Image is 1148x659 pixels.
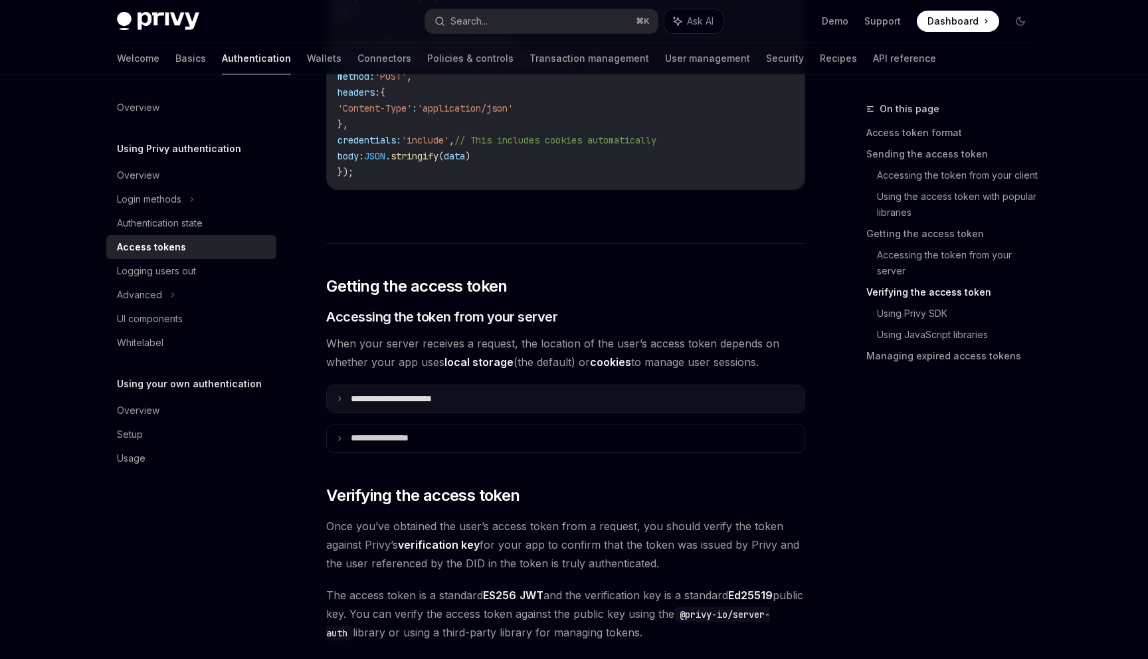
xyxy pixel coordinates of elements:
[380,86,385,98] span: {
[529,43,649,74] a: Transaction management
[117,335,163,351] div: Whitelabel
[412,102,417,114] span: :
[465,150,470,162] span: )
[337,150,364,162] span: body:
[337,70,375,82] span: method:
[364,150,385,162] span: JSON
[927,15,979,28] span: Dashboard
[444,150,465,162] span: data
[326,334,805,371] span: When your server receives a request, the location of the user’s access token depends on whether y...
[117,450,145,466] div: Usage
[385,150,391,162] span: .
[117,403,159,419] div: Overview
[427,43,514,74] a: Policies & controls
[106,399,276,423] a: Overview
[665,43,750,74] a: User management
[337,86,380,98] span: headers:
[326,607,770,640] code: @privy-io/server-auth
[326,308,557,326] span: Accessing the token from your server
[438,150,444,162] span: (
[454,134,656,146] span: // This includes cookies automatically
[117,311,183,327] div: UI components
[449,134,454,146] span: ,
[375,70,407,82] span: 'POST'
[864,15,901,28] a: Support
[866,143,1042,165] a: Sending the access token
[357,43,411,74] a: Connectors
[117,191,181,207] div: Login methods
[866,223,1042,244] a: Getting the access token
[117,215,203,231] div: Authentication state
[337,134,401,146] span: credentials:
[106,259,276,283] a: Logging users out
[866,345,1042,367] a: Managing expired access tokens
[117,376,262,392] h5: Using your own authentication
[877,165,1042,186] a: Accessing the token from your client
[337,166,353,178] span: });
[664,9,723,33] button: Ask AI
[106,211,276,235] a: Authentication state
[117,100,159,116] div: Overview
[1010,11,1031,32] button: Toggle dark mode
[117,426,143,442] div: Setup
[766,43,804,74] a: Security
[326,586,805,642] span: The access token is a standard and the verification key is a standard public key. You can verify ...
[307,43,341,74] a: Wallets
[877,303,1042,324] a: Using Privy SDK
[106,423,276,446] a: Setup
[106,235,276,259] a: Access tokens
[117,12,199,31] img: dark logo
[866,282,1042,303] a: Verifying the access token
[106,96,276,120] a: Overview
[222,43,291,74] a: Authentication
[425,9,658,33] button: Search...⌘K
[337,118,348,130] span: },
[106,307,276,331] a: UI components
[117,239,186,255] div: Access tokens
[417,102,513,114] span: 'application/json'
[866,122,1042,143] a: Access token format
[877,244,1042,282] a: Accessing the token from your server
[873,43,936,74] a: API reference
[117,167,159,183] div: Overview
[483,589,516,603] a: ES256
[636,16,650,27] span: ⌘ K
[407,70,412,82] span: ,
[106,163,276,187] a: Overview
[326,485,520,506] span: Verifying the access token
[117,43,159,74] a: Welcome
[728,589,773,603] a: Ed25519
[917,11,999,32] a: Dashboard
[401,134,449,146] span: 'include'
[590,355,631,369] strong: cookies
[520,589,543,603] a: JWT
[117,263,196,279] div: Logging users out
[444,355,514,369] strong: local storage
[337,102,412,114] span: 'Content-Type'
[687,15,714,28] span: Ask AI
[880,101,939,117] span: On this page
[326,276,508,297] span: Getting the access token
[117,287,162,303] div: Advanced
[822,15,848,28] a: Demo
[450,13,488,29] div: Search...
[877,186,1042,223] a: Using the access token with popular libraries
[106,446,276,470] a: Usage
[106,331,276,355] a: Whitelabel
[117,141,241,157] h5: Using Privy authentication
[326,517,805,573] span: Once you’ve obtained the user’s access token from a request, you should verify the token against ...
[877,324,1042,345] a: Using JavaScript libraries
[175,43,206,74] a: Basics
[820,43,857,74] a: Recipes
[391,150,438,162] span: stringify
[398,538,480,551] strong: verification key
